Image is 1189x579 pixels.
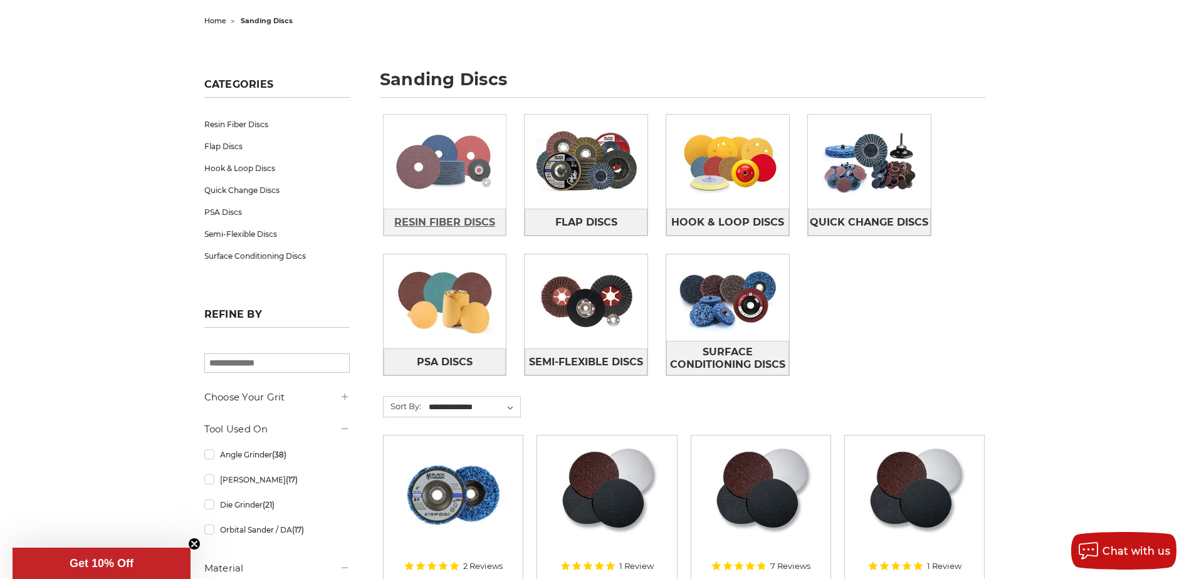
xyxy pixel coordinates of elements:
[272,450,286,459] span: (38)
[204,113,350,135] a: Resin Fiber Discs
[394,212,495,233] span: Resin Fiber Discs
[700,444,822,566] a: Silicon Carbide 7" Hook & Loop Edger Discs
[241,16,293,25] span: sanding discs
[427,398,520,417] select: Sort By:
[204,519,350,541] a: Orbital Sander / DA
[384,258,506,345] img: PSA Discs
[204,201,350,223] a: PSA Discs
[384,397,421,415] label: Sort By:
[188,538,201,550] button: Close teaser
[384,348,506,375] a: PSA Discs
[770,562,810,570] span: 7 Reviews
[808,118,931,205] img: Quick Change Discs
[556,444,657,545] img: Silicon Carbide 8" Hook & Loop Edger Discs
[263,500,275,509] span: (21)
[525,118,647,205] img: Flap Discs
[529,352,643,373] span: Semi-Flexible Discs
[1103,545,1170,557] span: Chat with us
[204,179,350,201] a: Quick Change Discs
[854,444,975,566] a: Silicon Carbide 6" Hook & Loop Edger Discs
[204,390,350,405] h5: Choose Your Grit
[666,209,789,236] a: Hook & Loop Discs
[204,245,350,267] a: Surface Conditioning Discs
[204,308,350,328] h5: Refine by
[204,78,350,98] h5: Categories
[403,444,503,545] img: 4" x 5/8" easy strip and clean discs
[13,548,191,579] div: Get 10% OffClose teaser
[808,209,931,236] a: Quick Change Discs
[204,422,350,437] h5: Tool Used On
[710,444,812,545] img: Silicon Carbide 7" Hook & Loop Edger Discs
[463,562,503,570] span: 2 Reviews
[70,557,134,570] span: Get 10% Off
[667,342,788,375] span: Surface Conditioning Discs
[555,212,617,233] span: Flap Discs
[619,562,654,570] span: 1 Review
[666,254,789,341] img: Surface Conditioning Discs
[1071,532,1176,570] button: Chat with us
[417,352,473,373] span: PSA Discs
[286,475,298,484] span: (17)
[671,212,784,233] span: Hook & Loop Discs
[204,469,350,491] a: [PERSON_NAME]
[666,341,789,375] a: Surface Conditioning Discs
[392,444,514,566] a: 4" x 5/8" easy strip and clean discs
[384,209,506,236] a: Resin Fiber Discs
[864,444,965,545] img: Silicon Carbide 6" Hook & Loop Edger Discs
[204,444,350,466] a: Angle Grinder
[204,494,350,516] a: Die Grinder
[292,525,304,535] span: (17)
[204,157,350,179] a: Hook & Loop Discs
[204,223,350,245] a: Semi-Flexible Discs
[666,118,789,205] img: Hook & Loop Discs
[525,258,647,345] img: Semi-Flexible Discs
[546,444,668,566] a: Silicon Carbide 8" Hook & Loop Edger Discs
[204,16,226,25] a: home
[525,348,647,375] a: Semi-Flexible Discs
[927,562,961,570] span: 1 Review
[204,561,350,576] h5: Material
[384,118,506,205] img: Resin Fiber Discs
[810,212,928,233] span: Quick Change Discs
[204,135,350,157] a: Flap Discs
[380,71,985,98] h1: sanding discs
[525,209,647,236] a: Flap Discs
